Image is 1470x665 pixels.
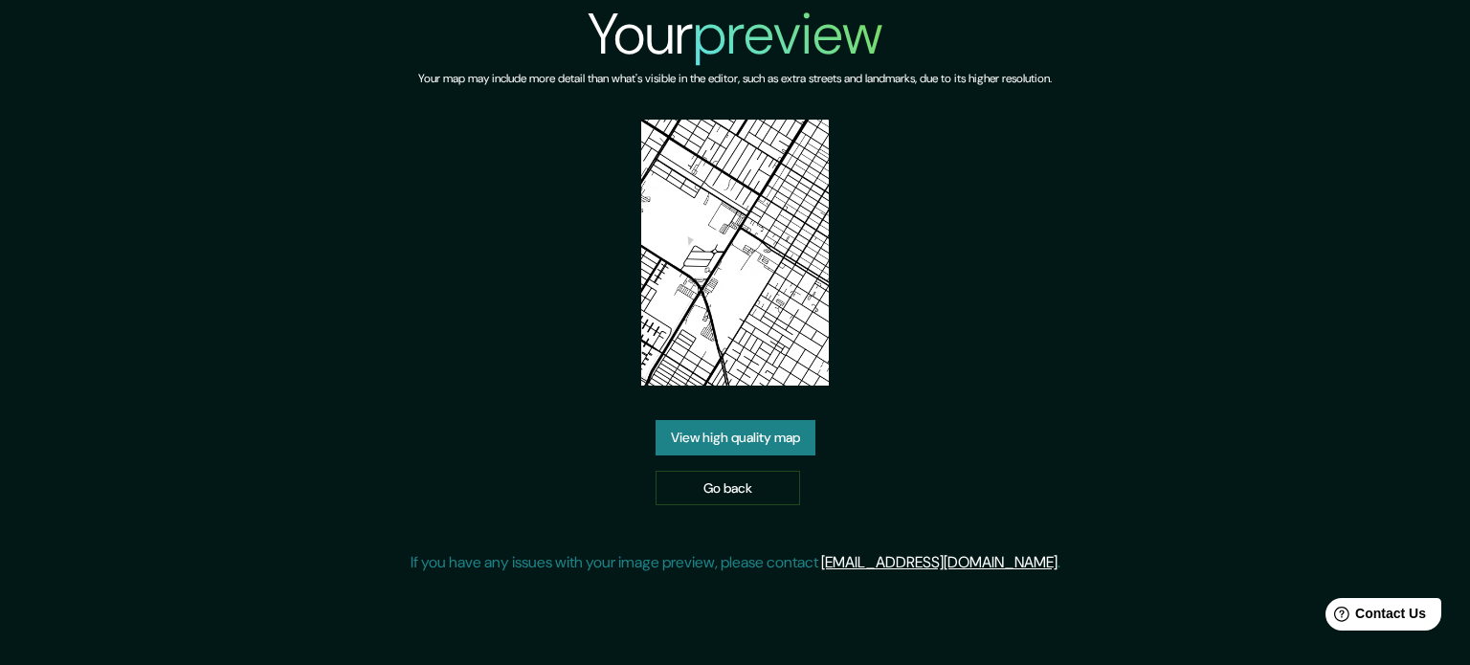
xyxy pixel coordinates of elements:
img: created-map-preview [641,120,830,386]
a: Go back [656,471,800,506]
iframe: Help widget launcher [1300,590,1449,644]
p: If you have any issues with your image preview, please contact . [411,551,1060,574]
a: View high quality map [656,420,815,455]
a: [EMAIL_ADDRESS][DOMAIN_NAME] [821,552,1058,572]
h6: Your map may include more detail than what's visible in the editor, such as extra streets and lan... [418,69,1052,89]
